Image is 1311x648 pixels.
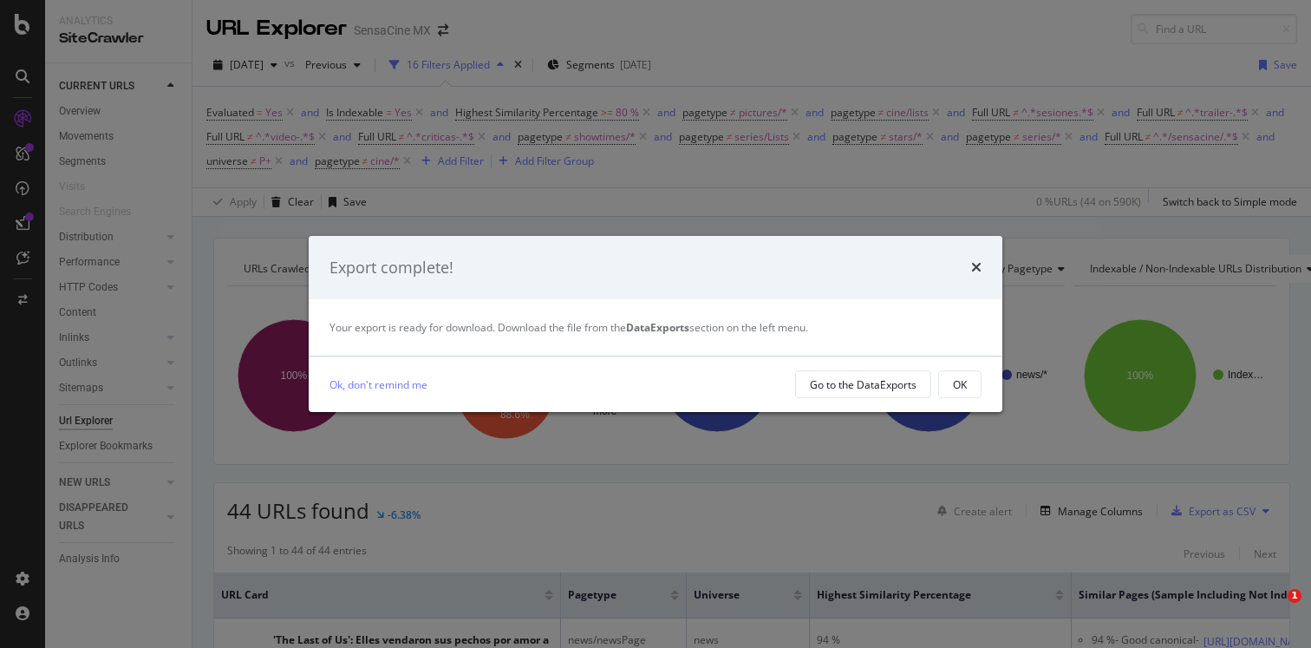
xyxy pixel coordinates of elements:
[626,320,689,335] strong: DataExports
[953,377,967,392] div: OK
[309,236,1002,413] div: modal
[626,320,808,335] span: section on the left menu.
[329,320,982,335] div: Your export is ready for download. Download the file from the
[971,257,982,279] div: times
[1288,589,1301,603] span: 1
[810,377,916,392] div: Go to the DataExports
[1252,589,1294,631] iframe: Intercom live chat
[329,257,453,279] div: Export complete!
[938,370,982,398] button: OK
[795,370,931,398] button: Go to the DataExports
[329,376,427,394] a: Ok, don't remind me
